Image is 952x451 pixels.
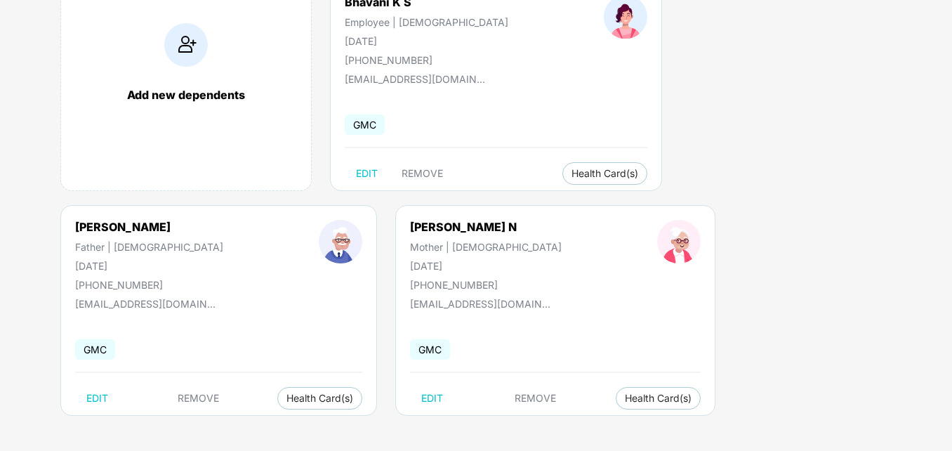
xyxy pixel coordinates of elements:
div: [DATE] [410,260,562,272]
div: [DATE] [345,35,508,47]
button: REMOVE [390,162,454,185]
button: REMOVE [503,387,567,410]
div: Employee | [DEMOGRAPHIC_DATA] [345,16,508,28]
span: REMOVE [402,168,443,179]
button: Health Card(s) [562,162,647,185]
button: Health Card(s) [277,387,362,410]
button: EDIT [345,162,389,185]
div: Mother | [DEMOGRAPHIC_DATA] [410,241,562,253]
img: addIcon [164,23,208,67]
div: [EMAIL_ADDRESS][DOMAIN_NAME] [410,298,550,310]
button: REMOVE [166,387,230,410]
span: GMC [410,339,450,360]
span: EDIT [86,393,108,404]
div: Father | [DEMOGRAPHIC_DATA] [75,241,223,253]
div: [DATE] [75,260,223,272]
button: EDIT [75,387,119,410]
div: Add new dependents [75,88,297,102]
div: [EMAIL_ADDRESS][DOMAIN_NAME] [345,73,485,85]
div: [PHONE_NUMBER] [75,279,223,291]
span: REMOVE [178,393,219,404]
div: [PERSON_NAME] [75,220,223,234]
div: [PHONE_NUMBER] [410,279,562,291]
span: REMOVE [515,393,556,404]
span: Health Card(s) [571,170,638,177]
button: EDIT [410,387,454,410]
img: profileImage [657,220,701,263]
span: GMC [345,115,385,135]
button: Health Card(s) [616,387,701,410]
div: [PHONE_NUMBER] [345,54,508,66]
span: EDIT [421,393,443,404]
span: EDIT [356,168,378,179]
span: Health Card(s) [286,395,353,402]
div: [PERSON_NAME] N [410,220,562,234]
div: [EMAIL_ADDRESS][DOMAIN_NAME] [75,298,216,310]
span: Health Card(s) [625,395,692,402]
img: profileImage [319,220,362,263]
span: GMC [75,339,115,360]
